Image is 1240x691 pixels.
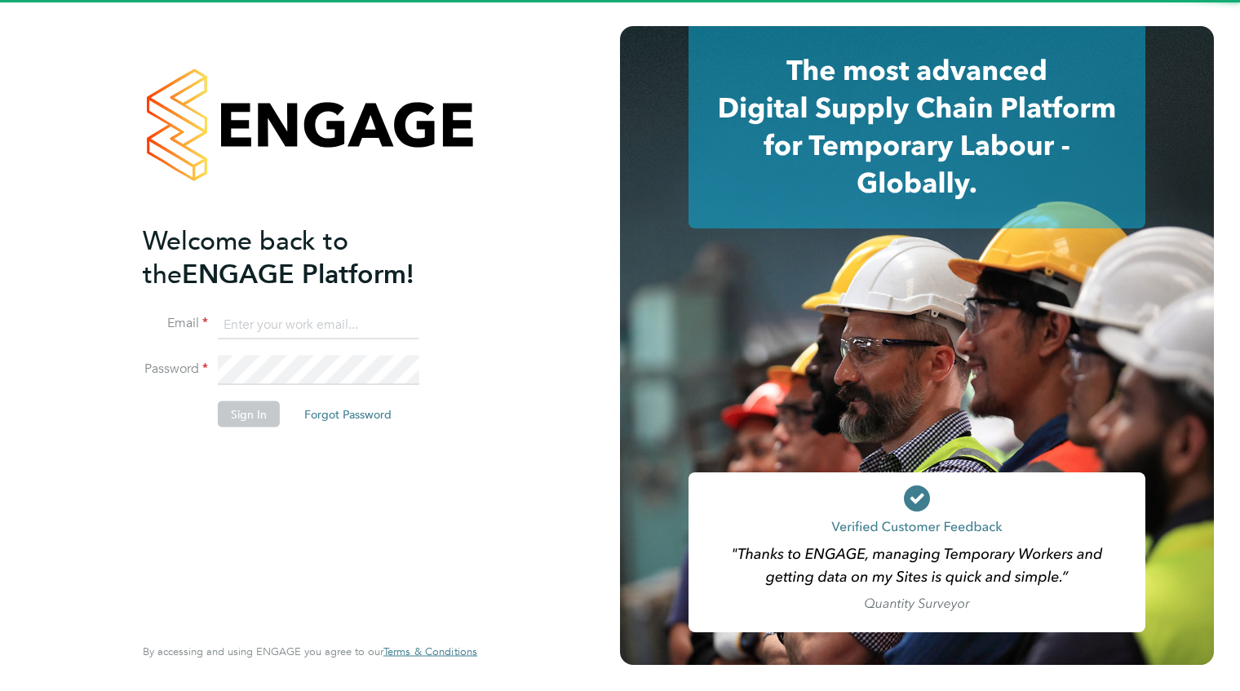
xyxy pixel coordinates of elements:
span: Welcome back to the [143,224,348,290]
a: Terms & Conditions [383,645,477,658]
button: Forgot Password [291,401,405,427]
button: Sign In [218,401,280,427]
label: Password [143,361,208,378]
label: Email [143,315,208,332]
span: By accessing and using ENGAGE you agree to our [143,644,477,658]
span: Terms & Conditions [383,644,477,658]
h2: ENGAGE Platform! [143,224,461,290]
input: Enter your work email... [218,310,419,339]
